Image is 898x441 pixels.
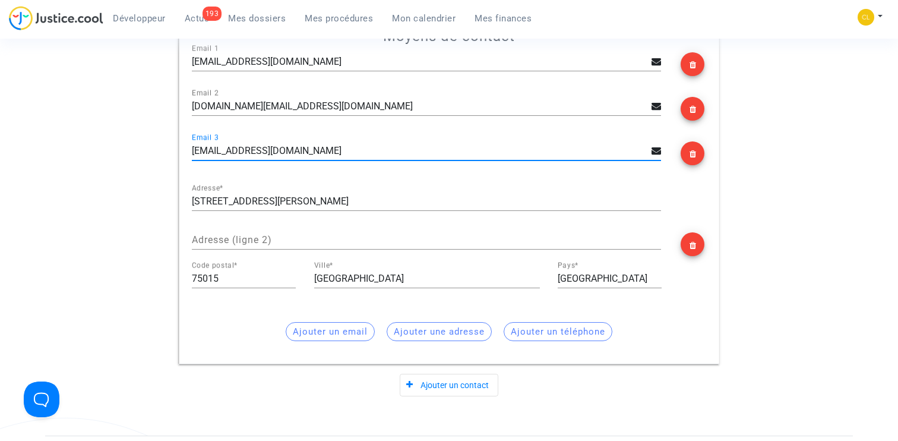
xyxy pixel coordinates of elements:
span: Ajouter un contact [420,381,489,390]
span: Développeur [113,13,166,24]
button: Ajouter un email [286,322,375,341]
a: Mes dossiers [219,10,295,27]
a: Mes procédures [295,10,382,27]
a: 193Actus [175,10,219,27]
button: Ajouter un contact [400,374,499,396]
span: Actus [185,13,210,24]
img: f0b917ab549025eb3af43f3c4438ad5d [858,9,874,26]
span: Mes procédures [305,13,373,24]
span: Mes dossiers [228,13,286,24]
a: Mon calendrier [382,10,465,27]
div: 193 [203,7,222,21]
button: Ajouter un téléphone [504,322,612,341]
a: Développeur [103,10,175,27]
img: jc-logo.svg [9,6,103,30]
button: Ajouter une adresse [387,322,492,341]
span: Mes finances [475,13,532,24]
span: Mon calendrier [392,13,456,24]
a: Mes finances [465,10,541,27]
iframe: Help Scout Beacon - Open [24,382,59,417]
